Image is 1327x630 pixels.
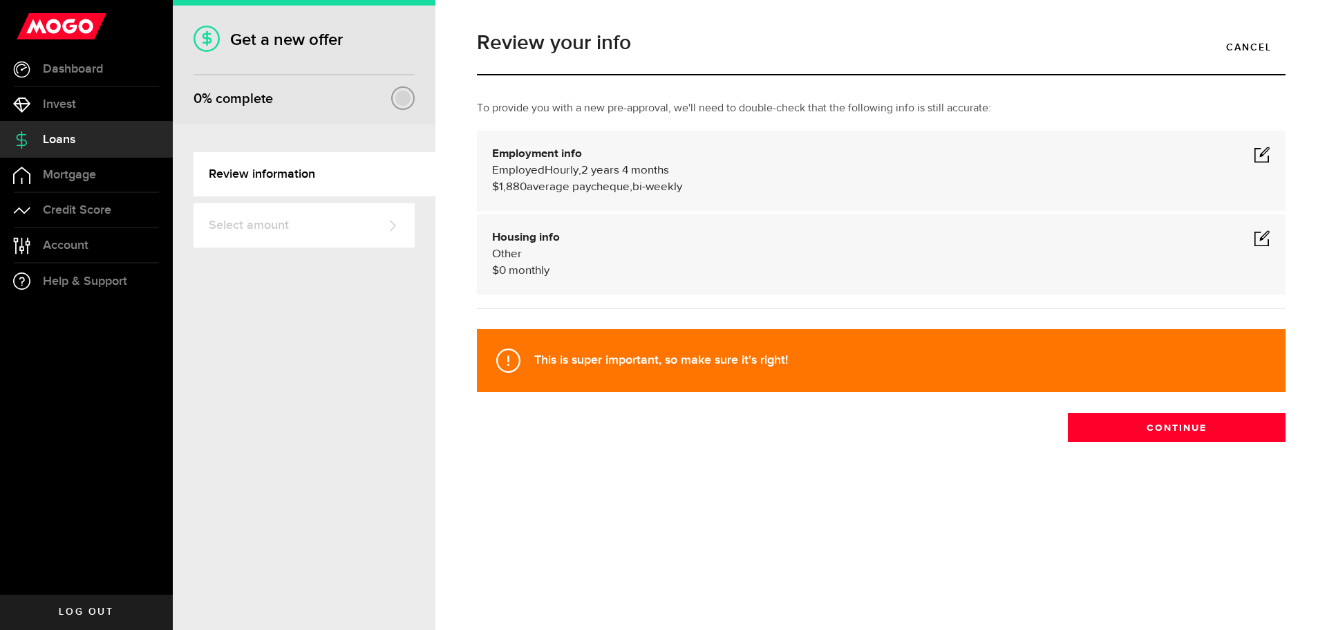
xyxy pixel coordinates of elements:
span: Loans [43,133,75,146]
b: Employment info [492,148,582,160]
span: $1,880 [492,181,527,193]
span: Employed [492,165,545,176]
span: 2 years 4 months [581,165,669,176]
b: Housing info [492,232,560,243]
span: Mortgage [43,169,96,181]
span: Log out [59,607,113,617]
span: monthly [509,265,549,277]
span: Credit Score [43,204,111,216]
span: Hourly [545,165,578,176]
span: Help & Support [43,275,127,288]
span: Dashboard [43,63,103,75]
button: Open LiveChat chat widget [11,6,53,47]
a: Select amount [194,203,415,248]
span: bi-weekly [632,181,682,193]
span: Invest [43,98,76,111]
span: 0 [194,91,202,107]
div: % complete [194,86,273,111]
button: Continue [1068,413,1286,442]
span: average paycheque, [527,181,632,193]
span: $ [492,265,499,277]
h1: Get a new offer [194,30,415,50]
h1: Review your info [477,33,1286,53]
span: , [578,165,581,176]
a: Cancel [1212,33,1286,62]
p: To provide you with a new pre-approval, we'll need to double-check that the following info is sti... [477,100,1286,117]
strong: This is super important, so make sure it's right! [534,353,788,367]
span: Other [492,248,522,260]
span: Account [43,239,88,252]
a: Review information [194,152,435,196]
span: 0 [499,265,506,277]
